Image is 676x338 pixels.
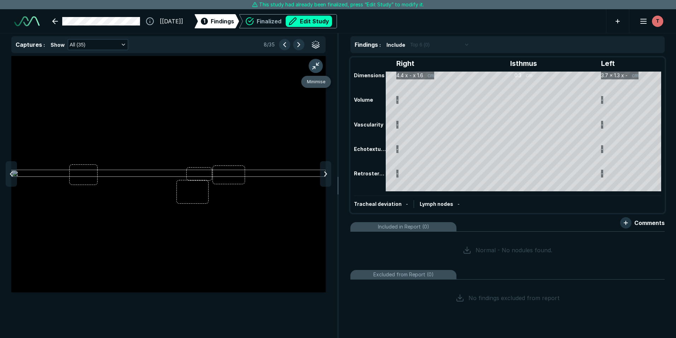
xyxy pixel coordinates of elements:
span: Lymph nodes [420,201,453,207]
span: : [379,42,381,48]
span: Findings [211,17,234,26]
div: avatar-name [652,16,663,27]
div: Finalized [257,16,332,27]
div: 1Findings [194,14,239,28]
button: avatar-name [635,14,665,28]
span: No findings excluded from report [468,294,560,302]
span: Comments [634,219,665,227]
span: All (35) [70,41,85,49]
span: 8 / 35 [264,41,275,49]
span: Findings [355,41,378,48]
span: : [43,42,45,48]
span: Include [386,41,405,49]
span: Included in Report (0) [378,223,429,231]
img: See-Mode Logo [14,16,40,26]
span: Captures [16,41,42,48]
img: 6d0fbbd3-73ee-4d4e-95dc-4559faeb608f [11,170,326,178]
span: - [406,201,408,207]
span: Show [51,41,65,49]
span: - [458,201,460,207]
span: Tracheal deviation [354,201,402,207]
span: 1 [203,17,205,25]
span: This study had already been finalized, press “Edit Study” to modify it. [259,1,424,9]
button: Edit Study [286,16,332,27]
div: FinalizedEdit Study [239,14,337,28]
a: See-Mode Logo [11,13,42,29]
span: T [656,17,659,25]
span: Excluded from Report (0) [373,271,434,278]
span: Normal - No nodules found. [476,246,552,254]
span: Top 6 (0) [410,41,430,49]
span: [[DATE]] [160,17,183,26]
li: Excluded from Report (0)No findings excluded from report [350,270,665,314]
